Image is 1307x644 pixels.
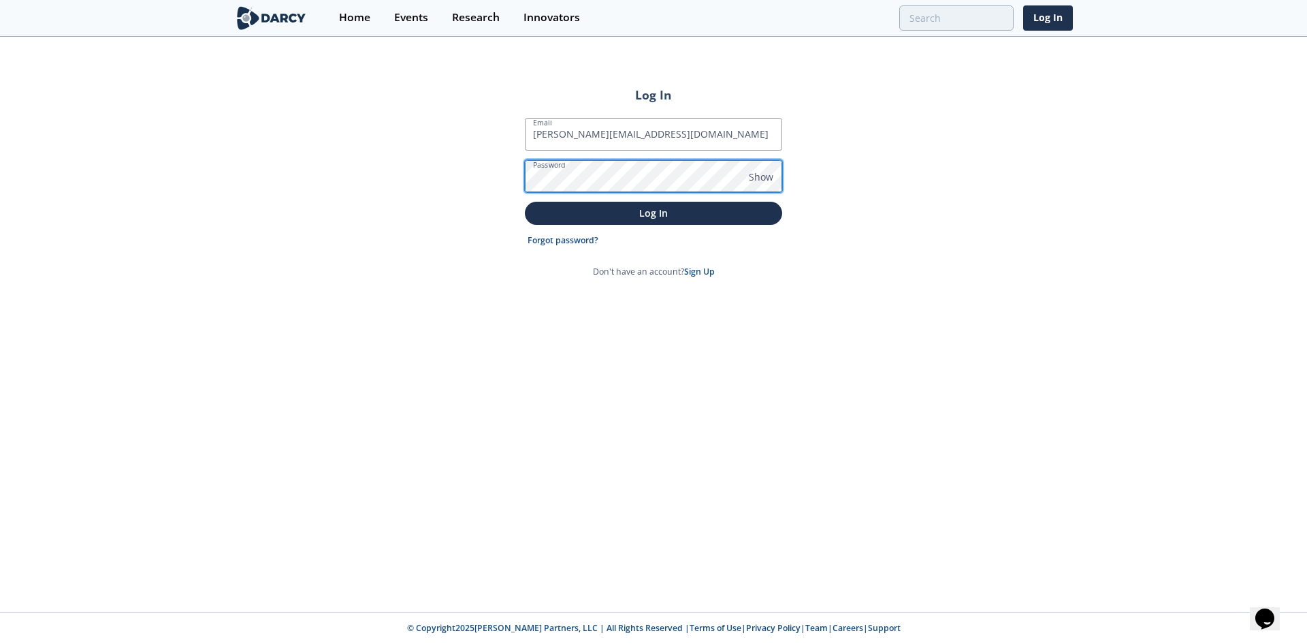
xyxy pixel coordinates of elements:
[528,234,598,247] a: Forgot password?
[525,202,782,224] button: Log In
[533,159,566,170] label: Password
[593,266,715,278] p: Don't have an account?
[1023,5,1073,31] a: Log In
[746,622,801,634] a: Privacy Policy
[684,266,715,277] a: Sign Up
[533,117,552,128] label: Email
[534,206,773,220] p: Log In
[234,6,308,30] img: logo-wide.svg
[749,170,773,184] span: Show
[394,12,428,23] div: Events
[452,12,500,23] div: Research
[525,86,782,104] h2: Log In
[805,622,828,634] a: Team
[1250,589,1293,630] iframe: chat widget
[868,622,901,634] a: Support
[150,622,1157,634] p: © Copyright 2025 [PERSON_NAME] Partners, LLC | All Rights Reserved | | | | |
[899,5,1014,31] input: Advanced Search
[523,12,580,23] div: Innovators
[339,12,370,23] div: Home
[833,622,863,634] a: Careers
[690,622,741,634] a: Terms of Use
